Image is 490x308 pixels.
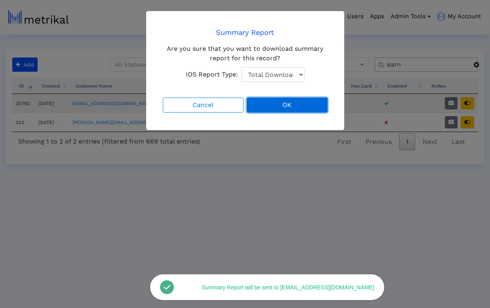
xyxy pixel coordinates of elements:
h4: Summary Report [161,27,329,38]
span: IOS Report Type: [186,70,238,79]
div: Are you sure that you want to download summary report for this record? [161,44,329,82]
button: OK [247,98,328,113]
button: Cancel [163,98,244,113]
div: Summary Report will be sent to [EMAIL_ADDRESS][DOMAIN_NAME] [194,284,374,291]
